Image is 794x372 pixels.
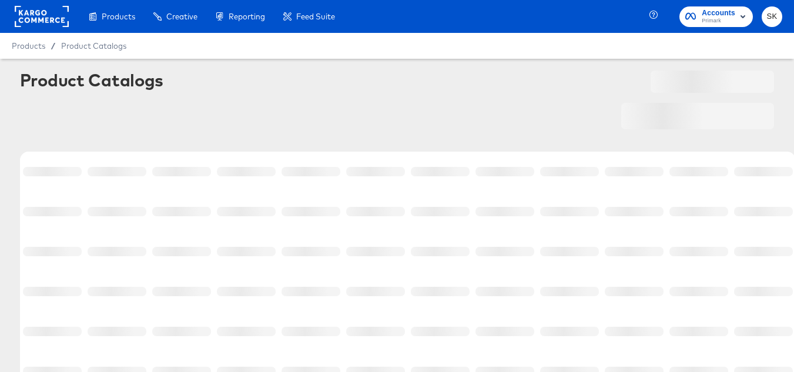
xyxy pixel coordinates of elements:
span: Products [102,12,135,21]
span: Reporting [229,12,265,21]
span: Accounts [702,7,735,19]
span: Creative [166,12,197,21]
a: Product Catalogs [61,41,126,51]
span: Primark [702,16,735,26]
span: Feed Suite [296,12,335,21]
button: AccountsPrimark [679,6,753,27]
button: SK [762,6,782,27]
div: Product Catalogs [20,71,163,89]
span: SK [766,10,778,24]
span: Products [12,41,45,51]
span: / [45,41,61,51]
